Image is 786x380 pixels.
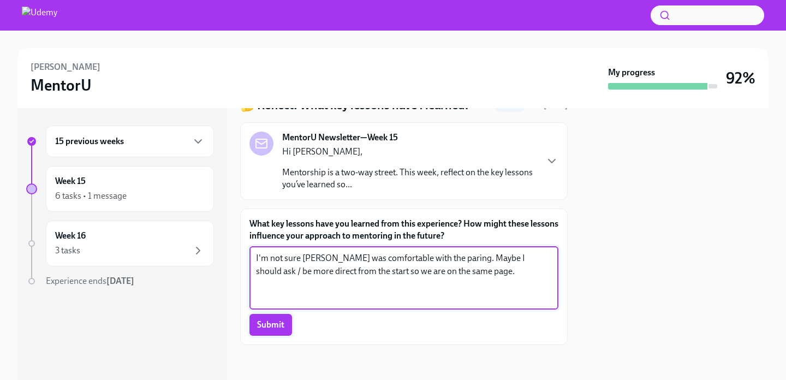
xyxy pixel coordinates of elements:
strong: [DATE] [544,101,568,110]
h6: 15 previous weeks [55,135,124,147]
h6: Week 15 [55,175,86,187]
strong: My progress [608,67,655,79]
img: Udemy [22,7,57,24]
div: 3 tasks [55,245,80,257]
button: Submit [249,314,292,336]
p: Mentorship is a two-way street. This week, reflect on the key lessons you’ve learned so... [282,167,537,191]
h3: MentorU [31,75,92,95]
label: What key lessons have you learned from this experience? How might these lessons influence your ap... [249,218,558,242]
strong: [DATE] [106,276,134,286]
a: Week 163 tasks [26,221,214,266]
h3: 92% [726,68,755,88]
div: 15 previous weeks [46,126,214,157]
a: Week 156 tasks • 1 message [26,166,214,212]
textarea: I'm not sure [PERSON_NAME] was comfortable with the paring. Maybe I should ask / be more direct f... [256,252,552,304]
h6: [PERSON_NAME] [31,61,100,73]
h6: Week 16 [55,230,86,242]
span: Submit [257,319,284,330]
span: Due [530,101,568,110]
span: Experience ends [46,276,134,286]
div: 6 tasks • 1 message [55,190,127,202]
strong: MentorU Newsletter—Week 15 [282,132,398,144]
p: Hi [PERSON_NAME], [282,146,537,158]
